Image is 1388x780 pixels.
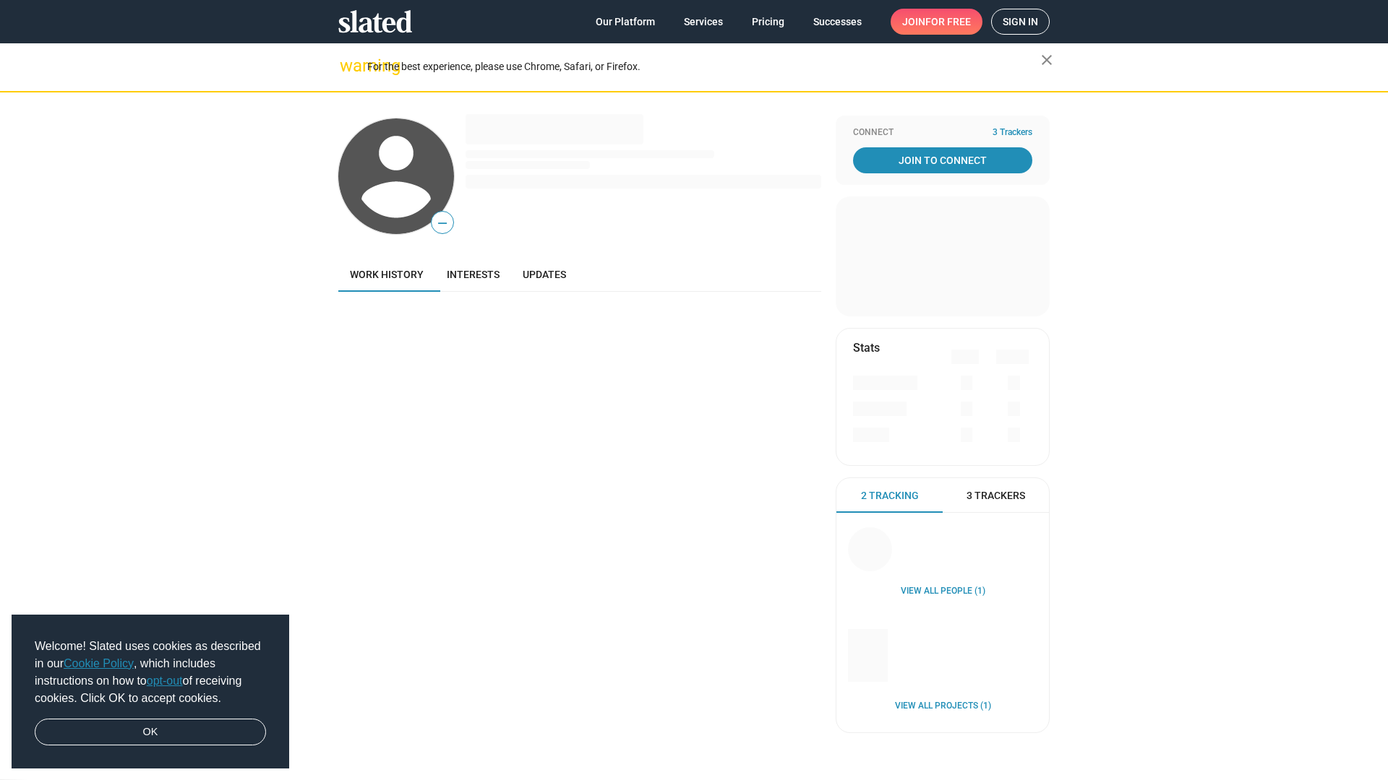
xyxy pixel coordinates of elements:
a: Interests [435,257,511,292]
mat-card-title: Stats [853,340,880,355]
a: View all People (1) [901,586,985,597]
span: Join [902,9,971,35]
div: Connect [853,127,1032,139]
span: Pricing [752,9,784,35]
div: For the best experience, please use Chrome, Safari, or Firefox. [367,57,1041,77]
span: Our Platform [596,9,655,35]
a: View all Projects (1) [895,701,991,712]
span: Welcome! Slated uses cookies as described in our , which includes instructions on how to of recei... [35,638,266,707]
a: Cookie Policy [64,657,134,669]
span: for free [925,9,971,35]
span: 3 Trackers [993,127,1032,139]
a: Sign in [991,9,1050,35]
a: Our Platform [584,9,667,35]
span: 2 Tracking [861,489,919,503]
span: Sign in [1003,9,1038,34]
a: opt-out [147,675,183,687]
span: 3 Trackers [967,489,1025,503]
a: Updates [511,257,578,292]
span: Updates [523,269,566,280]
mat-icon: warning [340,57,357,74]
span: Join To Connect [856,147,1029,173]
span: Services [684,9,723,35]
a: Join To Connect [853,147,1032,173]
a: Pricing [740,9,796,35]
div: cookieconsent [12,615,289,769]
span: Successes [813,9,862,35]
span: — [432,214,453,233]
a: Joinfor free [891,9,982,35]
span: Interests [447,269,500,280]
span: Work history [350,269,424,280]
a: dismiss cookie message [35,719,266,746]
a: Successes [802,9,873,35]
a: Work history [338,257,435,292]
mat-icon: close [1038,51,1055,69]
a: Services [672,9,734,35]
